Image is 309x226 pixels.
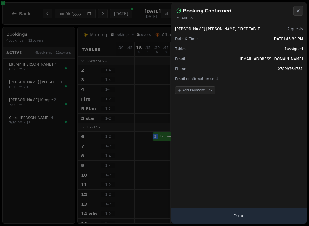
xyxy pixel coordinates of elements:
span: [DATE] at 5:30 PM [272,37,303,41]
div: Email confirmation sent [171,74,307,84]
button: Done [171,208,307,224]
span: [PERSON_NAME] [PERSON_NAME] FIRST TABLE [175,27,260,31]
h2: Booking Confirmed [183,7,231,15]
button: Add Payment Link [175,86,215,94]
span: Tables [175,47,186,51]
p: # 540E35 [176,16,302,21]
span: 1 assigned [285,47,303,51]
span: Date & Time [175,37,198,41]
span: Phone [175,66,186,71]
span: 07899764731 [278,66,303,71]
span: Email [175,56,185,61]
span: [EMAIL_ADDRESS][DOMAIN_NAME] [240,56,303,61]
span: 2 guests [288,27,303,31]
